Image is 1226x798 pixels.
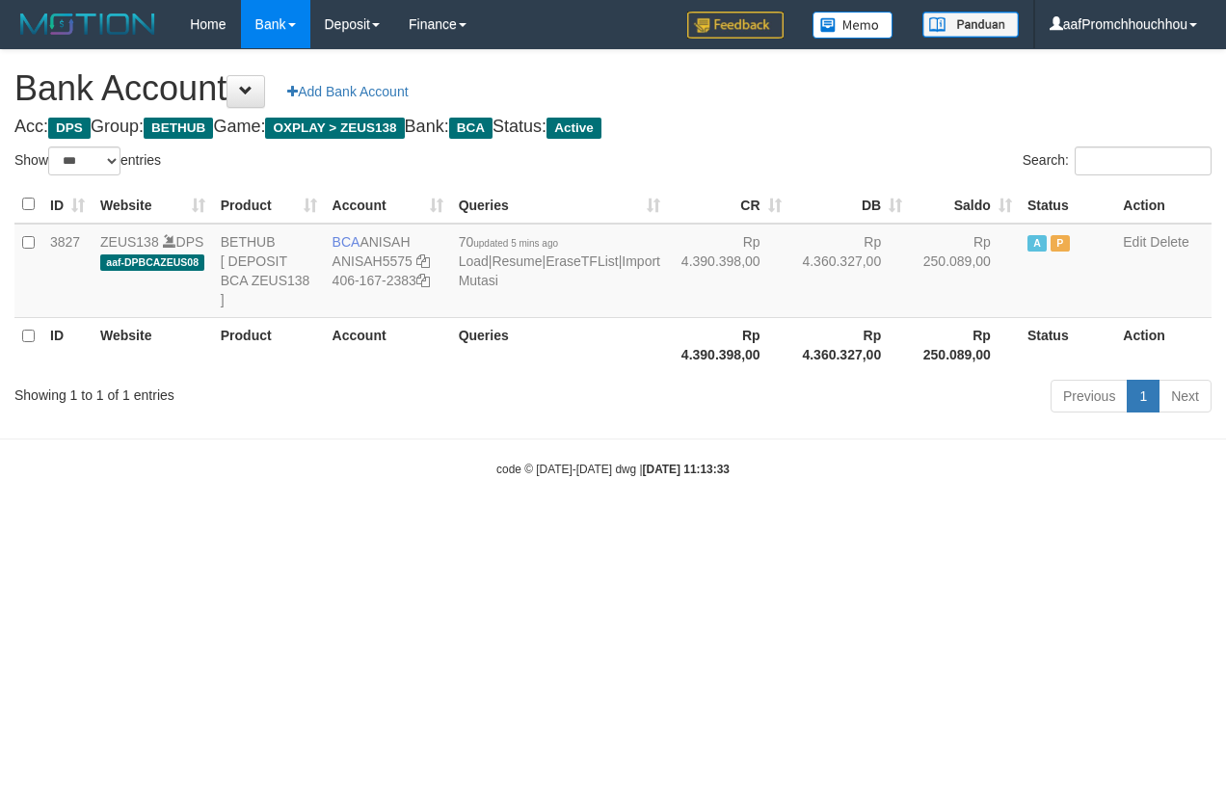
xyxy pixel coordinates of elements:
a: Add Bank Account [275,75,420,108]
img: Button%20Memo.svg [813,12,893,39]
td: 3827 [42,224,93,318]
td: BETHUB [ DEPOSIT BCA ZEUS138 ] [213,224,325,318]
a: Delete [1150,234,1188,250]
th: CR: activate to sort column ascending [668,186,789,224]
span: BETHUB [144,118,213,139]
th: Rp 4.360.327,00 [789,317,911,372]
span: BCA [333,234,360,250]
img: Feedback.jpg [687,12,784,39]
td: Rp 250.089,00 [910,224,1020,318]
label: Search: [1023,146,1212,175]
label: Show entries [14,146,161,175]
img: MOTION_logo.png [14,10,161,39]
a: Previous [1051,380,1128,412]
th: Product [213,317,325,372]
th: Saldo: activate to sort column ascending [910,186,1020,224]
span: 70 [459,234,558,250]
td: Rp 4.360.327,00 [789,224,911,318]
th: Website [93,317,213,372]
th: Website: activate to sort column ascending [93,186,213,224]
a: Resume [492,253,542,269]
th: Queries [451,317,668,372]
a: Copy ANISAH5575 to clipboard [416,253,430,269]
span: updated 5 mins ago [473,238,558,249]
span: Active [1027,235,1047,252]
a: Copy 4061672383 to clipboard [416,273,430,288]
th: DB: activate to sort column ascending [789,186,911,224]
div: Showing 1 to 1 of 1 entries [14,378,496,405]
h4: Acc: Group: Game: Bank: Status: [14,118,1212,137]
small: code © [DATE]-[DATE] dwg | [496,463,730,476]
th: ID: activate to sort column ascending [42,186,93,224]
span: | | | [459,234,660,288]
a: EraseTFList [546,253,618,269]
img: panduan.png [922,12,1019,38]
a: Next [1159,380,1212,412]
th: Action [1115,186,1212,224]
span: Active [546,118,601,139]
td: DPS [93,224,213,318]
td: ANISAH 406-167-2383 [325,224,451,318]
th: Queries: activate to sort column ascending [451,186,668,224]
th: Status [1020,186,1115,224]
a: ZEUS138 [100,234,159,250]
th: Status [1020,317,1115,372]
th: Rp 4.390.398,00 [668,317,789,372]
th: Product: activate to sort column ascending [213,186,325,224]
th: ID [42,317,93,372]
a: Import Mutasi [459,253,660,288]
td: Rp 4.390.398,00 [668,224,789,318]
span: Paused [1051,235,1070,252]
input: Search: [1075,146,1212,175]
span: DPS [48,118,91,139]
th: Account: activate to sort column ascending [325,186,451,224]
th: Action [1115,317,1212,372]
a: ANISAH5575 [333,253,413,269]
strong: [DATE] 11:13:33 [643,463,730,476]
a: Load [459,253,489,269]
th: Account [325,317,451,372]
h1: Bank Account [14,69,1212,108]
select: Showentries [48,146,120,175]
span: BCA [449,118,493,139]
span: aaf-DPBCAZEUS08 [100,254,204,271]
a: Edit [1123,234,1146,250]
span: OXPLAY > ZEUS138 [265,118,404,139]
th: Rp 250.089,00 [910,317,1020,372]
a: 1 [1127,380,1159,412]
